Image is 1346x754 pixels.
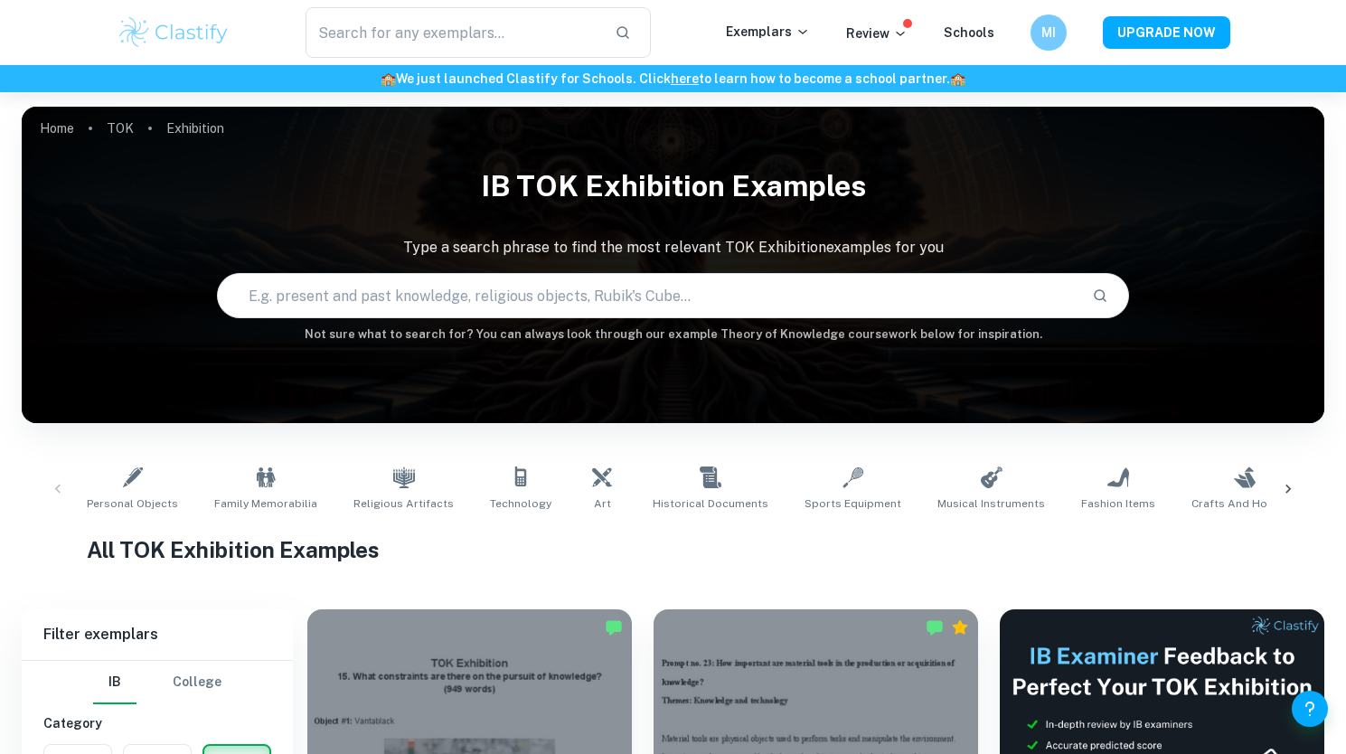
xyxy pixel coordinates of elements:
[1191,495,1297,512] span: Crafts and Hobbies
[944,25,994,40] a: Schools
[22,609,293,660] h6: Filter exemplars
[22,157,1324,215] h1: IB TOK Exhibition examples
[605,618,623,636] img: Marked
[1103,16,1230,49] button: UPGRADE NOW
[353,495,454,512] span: Religious Artifacts
[726,22,810,42] p: Exemplars
[594,495,611,512] span: Art
[22,237,1324,259] p: Type a search phrase to find the most relevant TOK Exhibition examples for you
[40,116,74,141] a: Home
[173,661,221,704] button: College
[87,495,178,512] span: Personal Objects
[846,24,908,43] p: Review
[22,325,1324,344] h6: Not sure what to search for? You can always look through our example Theory of Knowledge coursewo...
[1292,691,1328,727] button: Help and Feedback
[1085,280,1115,311] button: Search
[93,661,136,704] button: IB
[950,71,965,86] span: 🏫
[107,116,134,141] a: TOK
[214,495,317,512] span: Family Memorabilia
[218,270,1078,321] input: E.g. present and past knowledge, religious objects, Rubik's Cube...
[381,71,396,86] span: 🏫
[1081,495,1155,512] span: Fashion Items
[490,495,551,512] span: Technology
[4,69,1342,89] h6: We just launched Clastify for Schools. Click to learn how to become a school partner.
[951,618,969,636] div: Premium
[937,495,1045,512] span: Musical Instruments
[1031,14,1067,51] button: MI
[166,118,224,138] p: Exhibition
[805,495,901,512] span: Sports Equipment
[653,495,768,512] span: Historical Documents
[1038,23,1059,42] h6: MI
[117,14,231,51] img: Clastify logo
[671,71,699,86] a: here
[93,661,221,704] div: Filter type choice
[306,7,601,58] input: Search for any exemplars...
[926,618,944,636] img: Marked
[87,533,1259,566] h1: All TOK Exhibition Examples
[43,713,271,733] h6: Category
